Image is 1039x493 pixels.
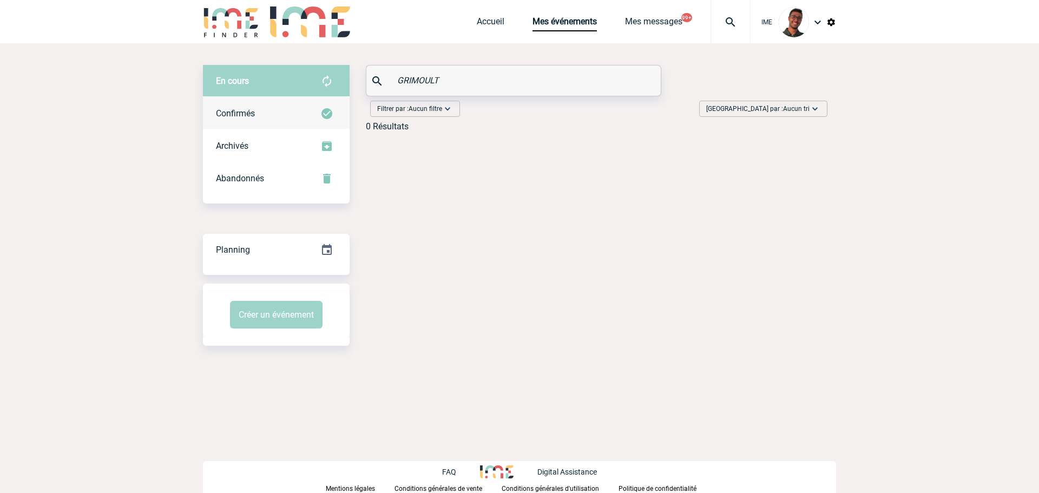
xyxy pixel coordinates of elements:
[203,6,259,37] img: IME-Finder
[681,13,692,22] button: 99+
[203,234,350,266] div: Retrouvez ici tous vos événements organisés par date et état d'avancement
[477,16,504,31] a: Accueil
[502,483,619,493] a: Conditions générales d'utilisation
[203,130,350,162] div: Retrouvez ici tous les événements que vous avez décidé d'archiver
[203,65,350,97] div: Retrouvez ici tous vos évènements avant confirmation
[230,301,323,328] button: Créer un événement
[442,468,456,476] p: FAQ
[761,18,772,26] span: IME
[706,103,810,114] span: [GEOGRAPHIC_DATA] par :
[216,245,250,255] span: Planning
[377,103,442,114] span: Filtrer par :
[394,483,502,493] a: Conditions générales de vente
[326,483,394,493] a: Mentions légales
[480,465,514,478] img: http://www.idealmeetingsevents.fr/
[779,7,809,37] img: 124970-0.jpg
[442,466,480,476] a: FAQ
[326,485,375,492] p: Mentions légales
[203,162,350,195] div: Retrouvez ici tous vos événements annulés
[619,485,696,492] p: Politique de confidentialité
[532,16,597,31] a: Mes événements
[394,73,635,88] input: Rechercher un événement par son nom
[216,76,249,86] span: En cours
[216,108,255,119] span: Confirmés
[442,103,453,114] img: baseline_expand_more_white_24dp-b.png
[619,483,714,493] a: Politique de confidentialité
[502,485,599,492] p: Conditions générales d'utilisation
[366,121,409,132] div: 0 Résultats
[810,103,820,114] img: baseline_expand_more_white_24dp-b.png
[625,16,682,31] a: Mes messages
[216,173,264,183] span: Abandonnés
[409,105,442,113] span: Aucun filtre
[203,233,350,265] a: Planning
[394,485,482,492] p: Conditions générales de vente
[783,105,810,113] span: Aucun tri
[537,468,597,476] p: Digital Assistance
[216,141,248,151] span: Archivés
